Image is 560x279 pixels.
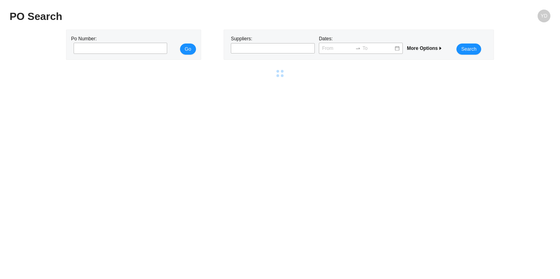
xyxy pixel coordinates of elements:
div: Suppliers: [229,35,317,55]
span: Search [461,45,476,53]
span: caret-right [438,46,443,51]
input: From [322,44,354,52]
span: Go [185,45,191,53]
span: YD [541,10,548,22]
div: Dates: [317,35,405,55]
button: Search [456,44,481,55]
div: Po Number: [71,35,165,55]
span: More Options [407,46,442,51]
button: Go [180,44,196,55]
span: to [355,46,361,51]
input: To [362,44,394,52]
span: swap-right [355,46,361,51]
h2: PO Search [10,10,415,24]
